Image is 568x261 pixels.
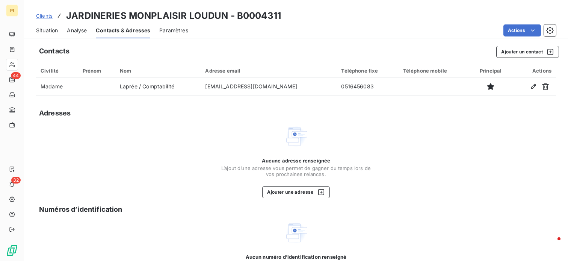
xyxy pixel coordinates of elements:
span: Contacts & Adresses [96,27,150,34]
h3: JARDINERIES MONPLAISIR LOUDUN - B0004311 [66,9,281,23]
span: Analyse [67,27,87,34]
h5: Adresses [39,108,71,118]
img: Logo LeanPay [6,244,18,256]
img: Empty state [284,221,308,245]
div: Téléphone mobile [403,68,465,74]
td: 0516456083 [337,77,398,96]
span: Aucune adresse renseignée [262,158,331,164]
span: 44 [11,72,21,79]
span: Situation [36,27,58,34]
div: Adresse email [205,68,332,74]
h5: Contacts [39,46,69,56]
div: PI [6,5,18,17]
div: Principal [474,68,507,74]
div: Nom [120,68,196,74]
span: Paramètres [159,27,188,34]
td: Madame [36,77,78,96]
div: Civilité [41,68,74,74]
button: Ajouter un contact [496,46,559,58]
td: Laprée / Comptabilité [115,77,201,96]
td: [EMAIL_ADDRESS][DOMAIN_NAME] [201,77,337,96]
button: Actions [503,24,541,36]
iframe: Intercom live chat [542,235,560,253]
span: Clients [36,13,53,19]
span: 32 [11,177,21,184]
div: Actions [516,68,551,74]
div: Prénom [83,68,111,74]
button: Ajouter une adresse [262,186,329,198]
div: Téléphone fixe [341,68,394,74]
span: L’ajout d’une adresse vous permet de gagner du temps lors de vos prochaines relances. [221,165,371,177]
span: Aucun numéro d’identification renseigné [246,254,347,260]
h5: Numéros d’identification [39,204,122,215]
a: Clients [36,12,53,20]
img: Empty state [284,124,308,149]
